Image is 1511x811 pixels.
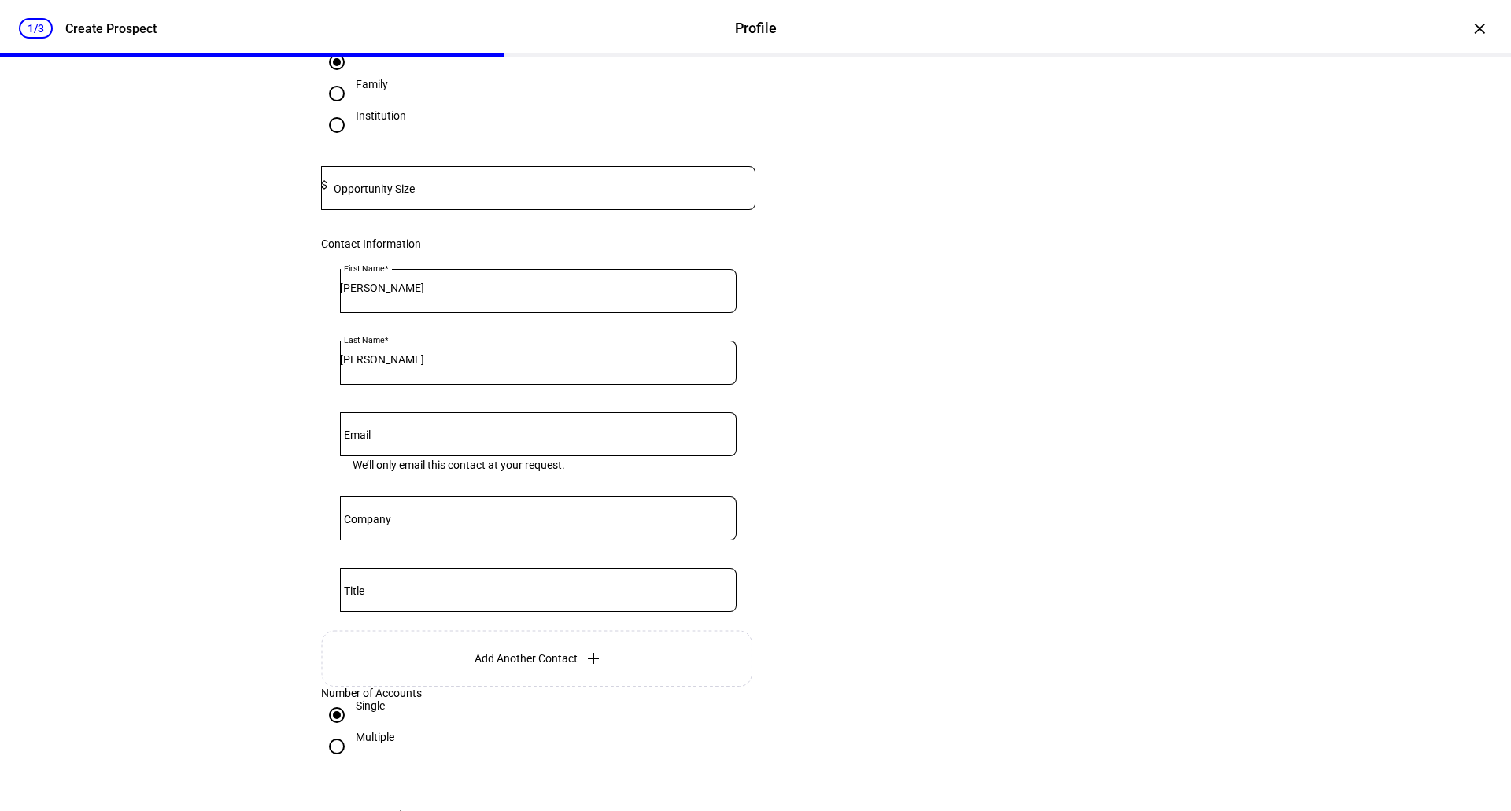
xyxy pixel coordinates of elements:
div: 1/3 [19,18,53,39]
div: Family [356,78,388,90]
mat-label: Last Name [344,335,384,345]
mat-label: Company [344,513,391,525]
mat-hint: We’ll only email this contact at your request. [353,456,565,471]
div: Institution [356,109,406,122]
div: Single [356,699,385,712]
mat-icon: add [584,649,603,668]
div: × [1467,16,1492,41]
mat-label: Title [344,584,364,597]
mat-label: Email [344,429,371,441]
mat-label: Opportunity Size [334,182,415,195]
div: Profile [735,18,777,39]
div: Multiple [356,731,394,743]
div: Create Prospect [65,21,157,36]
div: Contact Information [321,238,755,250]
span: $ [321,179,327,191]
mat-label: First Name [344,264,384,273]
span: Add Another Contact [475,652,578,665]
div: Number of Accounts [321,687,755,699]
